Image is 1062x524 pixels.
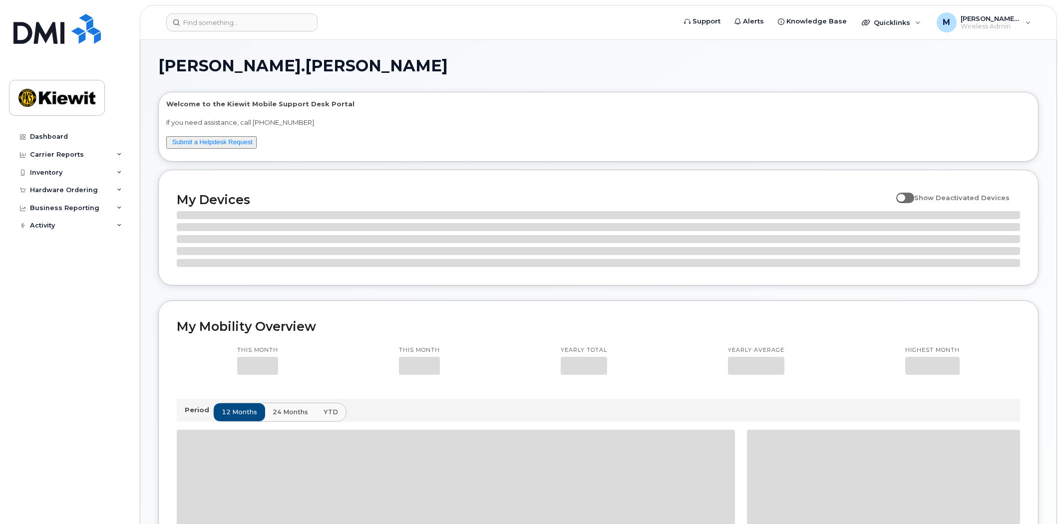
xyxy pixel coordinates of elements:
[324,407,338,417] span: YTD
[185,405,213,415] p: Period
[914,194,1010,202] span: Show Deactivated Devices
[177,319,1020,334] h2: My Mobility Overview
[399,346,440,354] p: This month
[273,407,308,417] span: 24 months
[237,346,278,354] p: This month
[905,346,960,354] p: Highest month
[172,138,253,146] a: Submit a Helpdesk Request
[177,192,891,207] h2: My Devices
[561,346,607,354] p: Yearly total
[896,188,904,196] input: Show Deactivated Devices
[166,99,1031,109] p: Welcome to the Kiewit Mobile Support Desk Portal
[728,346,784,354] p: Yearly average
[166,118,1031,127] p: If you need assistance, call [PHONE_NUMBER]
[158,58,448,73] span: [PERSON_NAME].[PERSON_NAME]
[166,136,257,149] button: Submit a Helpdesk Request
